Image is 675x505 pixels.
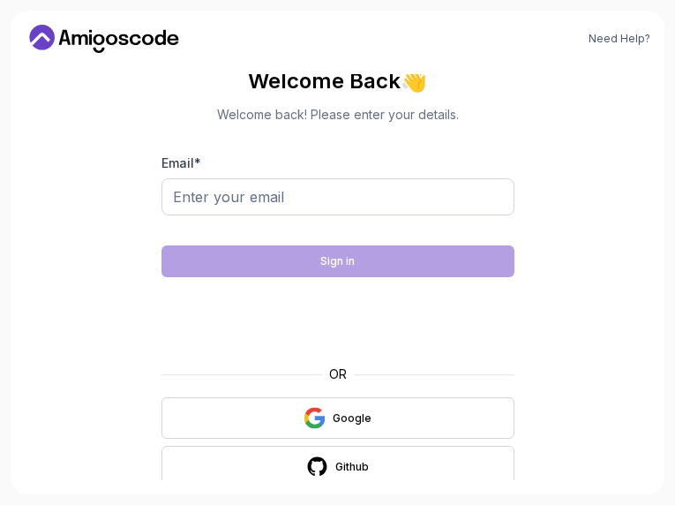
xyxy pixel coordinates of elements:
[329,366,347,383] p: OR
[161,446,514,487] button: Github
[161,155,201,170] label: Email *
[401,67,427,95] span: 👋
[161,178,514,215] input: Enter your email
[320,254,355,268] div: Sign in
[335,460,369,474] div: Github
[25,25,184,53] a: Home link
[161,245,514,277] button: Sign in
[161,106,514,124] p: Welcome back! Please enter your details.
[161,67,514,95] h2: Welcome Back
[205,288,471,355] iframe: Widget containing checkbox for hCaptcha security challenge
[333,411,371,426] div: Google
[161,397,514,439] button: Google
[589,32,650,46] a: Need Help?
